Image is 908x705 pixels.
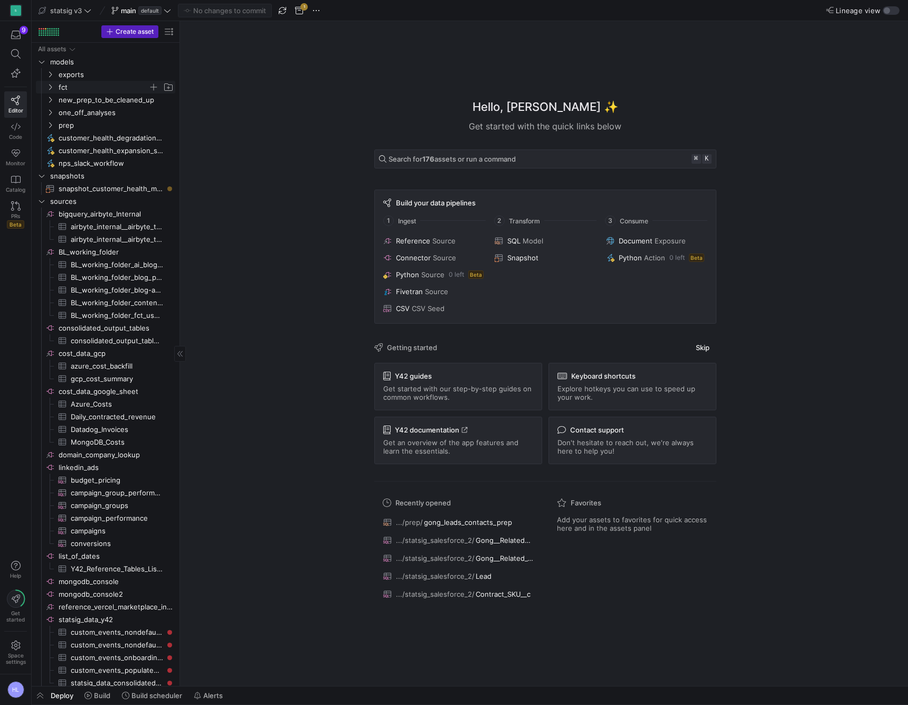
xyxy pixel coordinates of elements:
a: cost_data_gcp​​​​​​​​ [36,347,175,360]
a: airbyte_internal__airbyte_tmp_sxu_OpportunityHistory​​​​​​​​​ [36,220,175,233]
span: BL_working_folder_ai_blog_posts​​​​​​​​​ [71,259,163,271]
span: statsig_data_consolidated_console_metering​​​​​​​​​ [71,677,163,689]
span: Snapshot [507,253,538,262]
button: Help [4,556,27,584]
span: campaign_groups​​​​​​​​​ [71,500,163,512]
span: prep [59,119,174,131]
div: Press SPACE to select this row. [36,499,175,512]
span: cost_data_gcp​​​​​​​​ [59,347,174,360]
span: consolidated_output_tables​​​​​​​​ [59,322,174,334]
span: domain_company_lookup​​​​​​​​ [59,449,174,461]
span: Deploy [51,691,73,700]
a: Code [4,118,27,144]
div: Press SPACE to select this row. [36,119,175,131]
div: Get started with the quick links below [374,120,716,133]
a: PRsBeta [4,197,27,233]
a: customer_health_degradation_slack_workflow​​​​​ [36,131,175,144]
button: .../statsig_salesforce_2/Gong__Related_Lead__c [381,533,536,547]
div: Press SPACE to select this row. [36,55,175,68]
div: Press SPACE to select this row. [36,68,175,81]
button: Snapshot [493,251,598,264]
span: linkedin_ads​​​​​​​​ [59,462,174,474]
span: customer_health_expansion_slack_workflow​​​​​ [59,145,163,157]
div: Press SPACE to select this row. [36,271,175,284]
span: .../statsig_salesforce_2/ [396,590,475,598]
span: Skip [696,343,710,352]
span: .../statsig_salesforce_2/ [396,554,475,562]
a: Datadog_Invoices​​​​​​​​​ [36,423,175,436]
span: Favorites [571,499,601,507]
span: reference_vercel_marketplace_installs​​​​​​​​ [59,601,174,613]
span: Fivetran [396,287,423,296]
a: mongodb_console2​​​​​​​​ [36,588,175,600]
span: Connector [396,253,431,262]
a: budget_pricing​​​​​​​​​ [36,474,175,486]
div: Press SPACE to select this row. [36,676,175,689]
span: Source [433,253,456,262]
div: Press SPACE to select this row. [36,93,175,106]
kbd: k [702,154,712,164]
div: S [11,5,21,16]
a: customer_health_expansion_slack_workflow​​​​​ [36,144,175,157]
a: BL_working_folder_blog_posts_with_authors​​​​​​​​​ [36,271,175,284]
span: BL_working_folder_blog_posts_with_authors​​​​​​​​​ [71,271,163,284]
a: custom_events_nondefault_mex_query​​​​​​​​​ [36,638,175,651]
div: Press SPACE to select this row. [36,423,175,436]
a: campaign_group_performance​​​​​​​​​ [36,486,175,499]
span: Contact support [570,426,624,434]
span: main [121,6,136,15]
span: BL_working_folder​​​​​​​​ [59,246,174,258]
div: Press SPACE to select this row. [36,334,175,347]
span: .../prep/ [396,518,423,527]
div: Press SPACE to select this row. [36,537,175,550]
span: mongodb_console​​​​​​​​ [59,576,174,588]
span: PRs [11,213,20,219]
div: Press SPACE to select this row. [36,461,175,474]
div: Press SPACE to select this row. [36,208,175,220]
div: All assets [38,45,66,53]
span: Don't hesitate to reach out, we're always here to help you! [557,438,707,455]
span: Code [9,134,22,140]
button: Getstarted [4,586,27,627]
span: budget_pricing​​​​​​​​​ [71,474,163,486]
span: MongoDB_Costs​​​​​​​​​ [71,436,163,448]
a: campaigns​​​​​​​​​ [36,524,175,537]
button: .../statsig_salesforce_2/Lead [381,569,536,583]
span: Contract_SKU__c [476,590,531,598]
div: Press SPACE to select this row. [36,170,175,182]
span: fct [59,81,148,93]
button: .../statsig_salesforce_2/Contract_SKU__c [381,587,536,601]
div: Press SPACE to select this row. [36,410,175,423]
a: Daily_contracted_revenue​​​​​​​​​ [36,410,175,423]
button: ConnectorSource [381,251,486,264]
span: Document [619,237,652,245]
button: FivetranSource [381,285,486,298]
a: BL_working_folder_ai_blog_posts​​​​​​​​​ [36,258,175,271]
span: campaigns​​​​​​​​​ [71,525,163,537]
span: campaign_group_performance​​​​​​​​​ [71,487,163,499]
a: azure_cost_backfill​​​​​​​​​ [36,360,175,372]
span: sources [50,195,174,208]
span: Add your assets to favorites for quick access here and in the assets panel [557,515,708,532]
div: Press SPACE to select this row. [36,638,175,651]
span: Get an overview of the app features and learn the essentials. [383,438,533,455]
a: cost_data_google_sheet​​​​​​​​ [36,385,175,398]
button: SQLModel [493,234,598,247]
span: custom_events_populated_pulse​​​​​​​​​ [71,664,163,676]
span: Gong__Related_Lead__c [476,536,533,544]
span: Python [619,253,642,262]
button: DocumentExposure [604,234,709,247]
a: airbyte_internal__airbyte_tmp_yfh_Opportunity​​​​​​​​​ [36,233,175,246]
a: custom_events_nondefault_mex_query_or_dashview​​​​​​​​​ [36,626,175,638]
button: Build scheduler [117,687,187,704]
span: Lead [476,572,491,580]
a: bigquery_airbyte_Internal​​​​​​​​ [36,208,175,220]
span: Source [432,237,456,245]
span: .../statsig_salesforce_2/ [396,536,475,544]
span: Action [644,253,665,262]
a: snapshot_customer_health_metrics​​​​​​​ [36,182,175,195]
div: Press SPACE to select this row. [36,246,175,258]
a: nps_slack_workflow​​​​​ [36,157,175,170]
div: Press SPACE to select this row. [36,588,175,600]
div: 9 [20,26,28,34]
